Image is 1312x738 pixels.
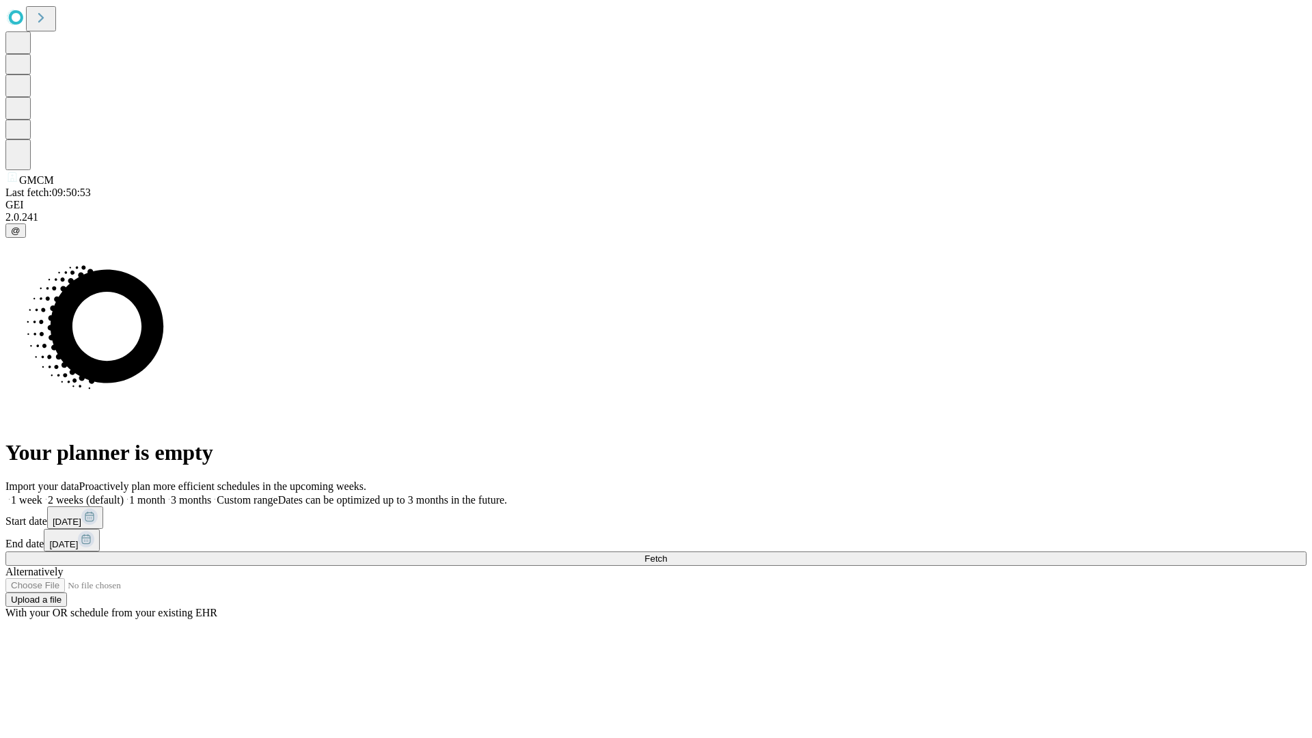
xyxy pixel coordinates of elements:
[129,494,165,506] span: 1 month
[171,494,211,506] span: 3 months
[5,480,79,492] span: Import your data
[644,553,667,564] span: Fetch
[278,494,507,506] span: Dates can be optimized up to 3 months in the future.
[48,494,124,506] span: 2 weeks (default)
[5,199,1307,211] div: GEI
[5,506,1307,529] div: Start date
[49,539,78,549] span: [DATE]
[19,174,54,186] span: GMCM
[5,211,1307,223] div: 2.0.241
[47,506,103,529] button: [DATE]
[11,494,42,506] span: 1 week
[5,551,1307,566] button: Fetch
[11,225,20,236] span: @
[5,529,1307,551] div: End date
[79,480,366,492] span: Proactively plan more efficient schedules in the upcoming weeks.
[44,529,100,551] button: [DATE]
[5,592,67,607] button: Upload a file
[5,187,91,198] span: Last fetch: 09:50:53
[5,223,26,238] button: @
[5,440,1307,465] h1: Your planner is empty
[5,566,63,577] span: Alternatively
[5,607,217,618] span: With your OR schedule from your existing EHR
[217,494,277,506] span: Custom range
[53,517,81,527] span: [DATE]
